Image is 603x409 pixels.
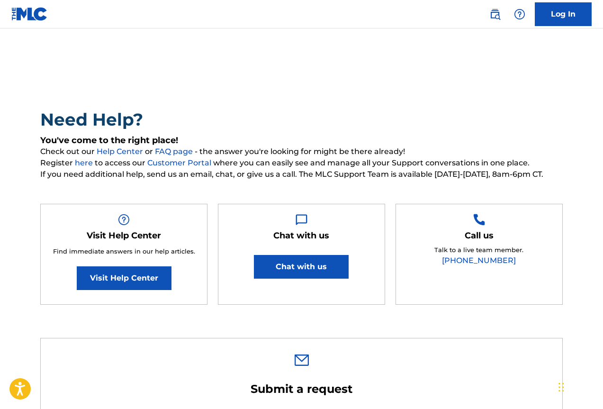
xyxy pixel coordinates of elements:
img: MLC Logo [11,7,48,21]
h5: Chat with us [273,230,329,241]
a: Visit Help Center [77,266,171,290]
a: [PHONE_NUMBER] [442,256,516,265]
img: help [514,9,525,20]
h5: Call us [465,230,494,241]
a: FAQ page [155,147,195,156]
a: here [75,158,95,167]
a: Public Search [486,5,504,24]
div: Drag [558,373,564,401]
img: Help Box Image [118,214,130,226]
iframe: Chat Widget [556,364,603,409]
img: Help Box Image [473,214,485,226]
img: search [489,9,501,20]
img: Help Box Image [296,214,307,226]
h5: Visit Help Center [87,230,161,241]
h5: You've come to the right place! [40,135,563,146]
p: Talk to a live team member. [434,245,523,255]
img: 0ff00501b51b535a1dc6.svg [295,354,309,366]
button: Chat with us [254,255,349,279]
a: Log In [535,2,592,26]
span: Register to access our where you can easily see and manage all your Support conversations in one ... [40,157,563,169]
a: Help Center [97,147,145,156]
h2: Need Help? [40,109,563,130]
h2: Submit a request [188,382,415,396]
span: If you need additional help, send us an email, chat, or give us a call. The MLC Support Team is a... [40,169,563,180]
div: Help [510,5,529,24]
span: Find immediate answers in our help articles. [53,247,195,255]
span: Check out our or - the answer you're looking for might be there already! [40,146,563,157]
a: Customer Portal [147,158,213,167]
